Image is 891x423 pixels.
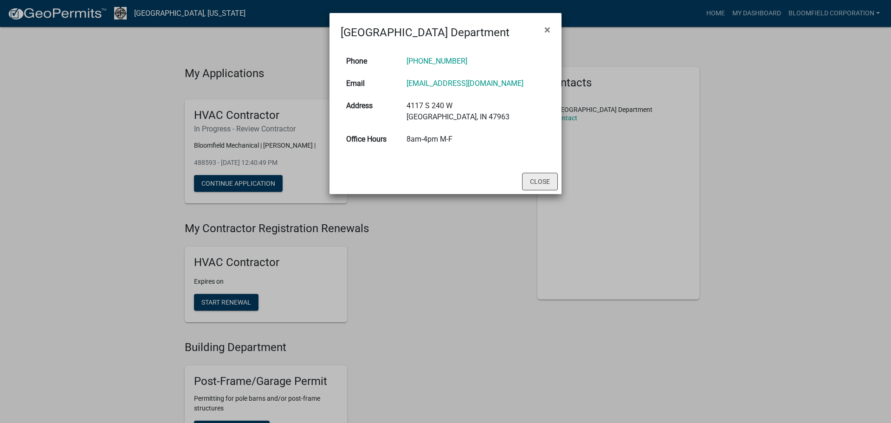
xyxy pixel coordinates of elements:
[401,95,550,128] td: 4117 S 240 W [GEOGRAPHIC_DATA], IN 47963
[407,57,467,65] a: [PHONE_NUMBER]
[341,95,401,128] th: Address
[544,23,550,36] span: ×
[341,50,401,72] th: Phone
[407,79,523,88] a: [EMAIL_ADDRESS][DOMAIN_NAME]
[341,72,401,95] th: Email
[341,24,510,41] h4: [GEOGRAPHIC_DATA] Department
[537,17,558,43] button: Close
[341,128,401,150] th: Office Hours
[407,134,545,145] div: 8am-4pm M-F
[522,173,558,190] button: Close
